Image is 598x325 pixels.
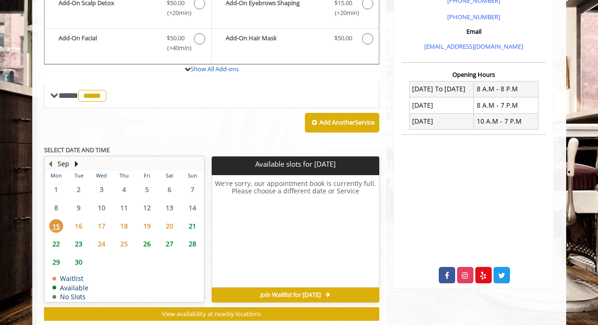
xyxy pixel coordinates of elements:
[72,255,86,269] span: 30
[49,255,63,269] span: 29
[67,253,90,271] td: Select day30
[409,97,474,113] td: [DATE]
[212,180,379,284] h6: We're sorry, our appointment book is currently full. Please choose a different date or Service
[67,235,90,253] td: Select day23
[319,118,375,126] b: Add Another Service
[113,235,135,253] td: Select day25
[52,293,89,300] td: No Slots
[90,171,112,180] th: Wed
[474,113,539,129] td: 10 A.M - 7 P.M
[49,219,63,233] span: 15
[113,171,135,180] th: Thu
[49,237,63,251] span: 22
[334,33,352,43] span: $50.00
[45,171,67,180] th: Mon
[409,113,474,129] td: [DATE]
[72,219,86,233] span: 16
[409,81,474,97] td: [DATE] To [DATE]
[162,237,177,251] span: 27
[191,65,239,73] a: Show All Add-ons
[72,237,86,251] span: 23
[474,81,539,97] td: 8 A.M - 8 P.M
[260,291,321,299] span: Join Waitlist for [DATE]
[95,237,109,251] span: 24
[90,235,112,253] td: Select day24
[44,307,380,321] button: View availability at nearby locations
[135,171,158,180] th: Fri
[135,217,158,235] td: Select day19
[181,217,204,235] td: Select day21
[216,33,374,47] label: Add-On Hair Mask
[185,219,199,233] span: 21
[45,217,67,235] td: Select day15
[52,284,89,291] td: Available
[162,310,261,318] span: View availability at nearby locations
[113,217,135,235] td: Select day18
[162,43,189,53] span: (+40min )
[49,33,207,55] label: Add-On Facial
[90,217,112,235] td: Select day17
[167,33,185,43] span: $50.00
[474,97,539,113] td: 8 A.M - 7 P.M
[67,171,90,180] th: Tue
[226,33,325,44] b: Add-On Hair Mask
[140,237,154,251] span: 26
[59,33,157,53] b: Add-On Facial
[305,113,379,133] button: Add AnotherService
[52,275,89,282] td: Waitlist
[140,219,154,233] span: 19
[67,217,90,235] td: Select day16
[404,28,543,35] h3: Email
[424,42,523,51] a: [EMAIL_ADDRESS][DOMAIN_NAME]
[158,217,181,235] td: Select day20
[117,219,131,233] span: 18
[402,71,546,78] h3: Opening Hours
[135,235,158,253] td: Select day26
[185,237,199,251] span: 28
[45,253,67,271] td: Select day29
[447,13,500,21] a: [PHONE_NUMBER]
[158,235,181,253] td: Select day27
[47,159,54,169] button: Previous Month
[45,235,67,253] td: Select day22
[215,160,376,168] p: Available slots for [DATE]
[117,237,131,251] span: 25
[158,171,181,180] th: Sat
[73,159,81,169] button: Next Month
[181,235,204,253] td: Select day28
[44,146,110,154] b: SELECT DATE AND TIME
[162,8,189,18] span: (+20min )
[181,171,204,180] th: Sun
[95,219,109,233] span: 17
[58,159,69,169] button: Sep
[162,219,177,233] span: 20
[329,8,357,18] span: (+20min )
